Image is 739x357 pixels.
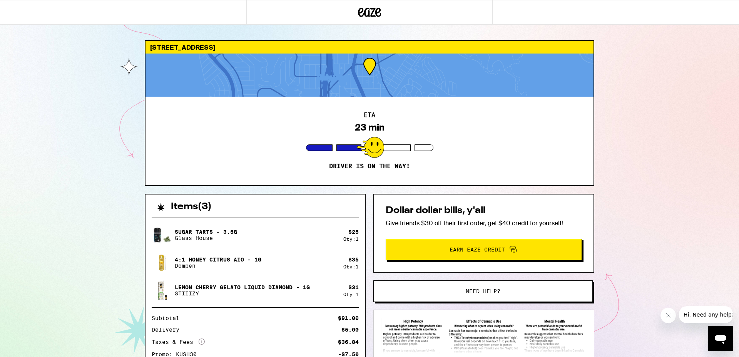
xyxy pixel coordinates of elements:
[152,327,185,332] div: Delivery
[338,352,359,357] div: -$7.50
[373,280,593,302] button: Need help?
[348,256,359,263] div: $ 35
[175,290,310,297] p: STIIIZY
[152,280,173,301] img: Lemon Cherry Gelato Liquid Diamond - 1g
[679,306,733,323] iframe: Message from company
[175,229,237,235] p: Sugar Tarts - 3.5g
[175,284,310,290] p: Lemon Cherry Gelato Liquid Diamond - 1g
[660,308,676,323] iframe: Close message
[5,5,55,12] span: Hi. Need any help?
[175,235,237,241] p: Glass House
[175,263,261,269] p: Dompen
[152,352,202,357] div: Promo: KUSH30
[708,326,733,351] iframe: Button to launch messaging window
[450,247,505,252] span: Earn Eaze Credit
[348,229,359,235] div: $ 25
[152,224,173,246] img: Sugar Tarts - 3.5g
[386,219,582,227] p: Give friends $30 off their first order, get $40 credit for yourself!
[329,163,410,170] p: Driver is on the way!
[171,202,212,211] h2: Items ( 3 )
[145,41,594,54] div: [STREET_ADDRESS]
[343,292,359,297] div: Qty: 1
[175,256,261,263] p: 4:1 Honey Citrus AIO - 1g
[343,236,359,241] div: Qty: 1
[355,122,385,133] div: 23 min
[338,339,359,345] div: $36.84
[348,284,359,290] div: $ 31
[152,315,185,321] div: Subtotal
[338,315,359,321] div: $91.00
[152,252,173,273] img: 4:1 Honey Citrus AIO - 1g
[381,318,586,354] img: SB 540 Brochure preview
[364,112,375,118] h2: ETA
[386,239,582,260] button: Earn Eaze Credit
[343,264,359,269] div: Qty: 1
[386,206,582,215] h2: Dollar dollar bills, y'all
[341,327,359,332] div: $5.00
[152,339,205,345] div: Taxes & Fees
[466,288,500,294] span: Need help?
